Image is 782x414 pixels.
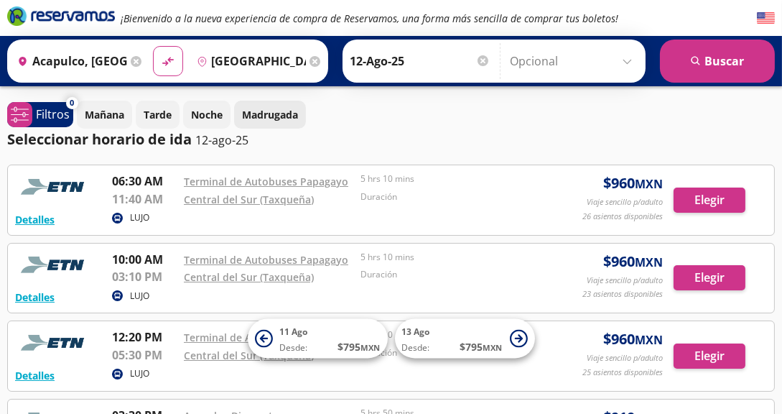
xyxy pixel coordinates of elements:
[587,275,663,287] p: Viaje sencillo p/adulto
[130,367,149,380] p: LUJO
[15,328,94,357] img: RESERVAMOS
[15,172,94,201] img: RESERVAMOS
[635,254,663,270] small: MXN
[395,319,535,359] button: 13 AgoDesde:$795MXN
[582,367,663,379] p: 25 asientos disponibles
[7,5,115,31] a: Brand Logo
[674,188,745,213] button: Elegir
[183,101,231,129] button: Noche
[338,340,381,355] span: $ 795
[242,107,298,122] p: Madrugada
[130,290,149,303] p: LUJO
[112,346,177,364] p: 05:30 PM
[660,40,775,83] button: Buscar
[130,211,149,224] p: LUJO
[184,270,314,284] a: Central del Sur (Taxqueña)
[603,251,663,272] span: $ 960
[144,107,172,122] p: Tarde
[757,9,775,27] button: English
[360,172,530,185] p: 5 hrs 10 mins
[112,172,177,190] p: 06:30 AM
[11,43,127,79] input: Buscar Origen
[85,107,124,122] p: Mañana
[280,326,308,339] span: 11 Ago
[603,328,663,350] span: $ 960
[460,340,503,355] span: $ 795
[15,368,55,383] button: Detalles
[402,326,430,339] span: 13 Ago
[15,290,55,305] button: Detalles
[15,251,94,280] img: RESERVAMOS
[582,288,663,300] p: 23 asientos disponibles
[280,342,308,355] span: Desde:
[70,97,75,109] span: 0
[112,251,177,268] p: 10:00 AM
[191,43,307,79] input: Buscar Destino
[184,193,314,206] a: Central del Sur (Taxqueña)
[7,102,73,127] button: 0Filtros
[582,211,663,223] p: 26 asientos disponibles
[587,196,663,208] p: Viaje sencillo p/adulto
[635,332,663,348] small: MXN
[360,251,530,264] p: 5 hrs 10 mins
[587,352,663,364] p: Viaje sencillo p/adulto
[121,11,618,25] em: ¡Bienvenido a la nueva experiencia de compra de Reservamos, una forma más sencilla de comprar tus...
[184,175,348,188] a: Terminal de Autobuses Papagayo
[136,101,180,129] button: Tarde
[112,328,177,346] p: 12:20 PM
[184,331,348,344] a: Terminal de Autobuses Papagayo
[234,101,306,129] button: Madrugada
[360,268,530,281] p: Duración
[361,343,381,354] small: MXN
[483,343,503,354] small: MXN
[15,212,55,227] button: Detalles
[635,176,663,192] small: MXN
[77,101,132,129] button: Mañana
[248,319,388,359] button: 11 AgoDesde:$795MXN
[603,172,663,194] span: $ 960
[191,107,223,122] p: Noche
[350,43,490,79] input: Elegir Fecha
[112,190,177,208] p: 11:40 AM
[7,5,115,27] i: Brand Logo
[674,344,745,369] button: Elegir
[360,190,530,203] p: Duración
[184,253,348,267] a: Terminal de Autobuses Papagayo
[195,132,248,149] p: 12-ago-25
[510,43,638,79] input: Opcional
[674,265,745,290] button: Elegir
[184,349,314,362] a: Central del Sur (Taxqueña)
[36,106,70,123] p: Filtros
[402,342,430,355] span: Desde:
[112,268,177,285] p: 03:10 PM
[7,129,192,150] p: Seleccionar horario de ida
